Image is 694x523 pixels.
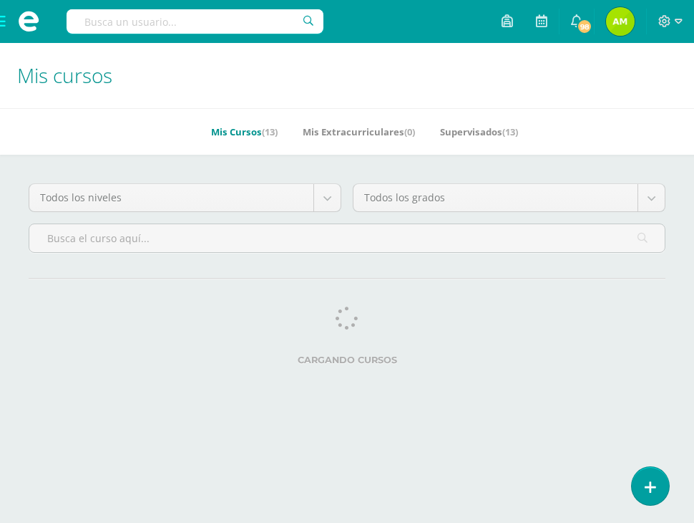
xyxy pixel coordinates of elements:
[262,125,278,138] span: (13)
[606,7,635,36] img: 396168a9feac30329f7dfebe783e234f.png
[67,9,323,34] input: Busca un usuario...
[364,184,627,211] span: Todos los grados
[440,120,518,143] a: Supervisados(13)
[211,120,278,143] a: Mis Cursos(13)
[303,120,415,143] a: Mis Extracurriculares(0)
[353,184,665,211] a: Todos los grados
[29,355,665,365] label: Cargando cursos
[40,184,303,211] span: Todos los niveles
[404,125,415,138] span: (0)
[29,184,341,211] a: Todos los niveles
[17,62,112,89] span: Mis cursos
[502,125,518,138] span: (13)
[29,224,665,252] input: Busca el curso aquí...
[577,19,592,34] span: 98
